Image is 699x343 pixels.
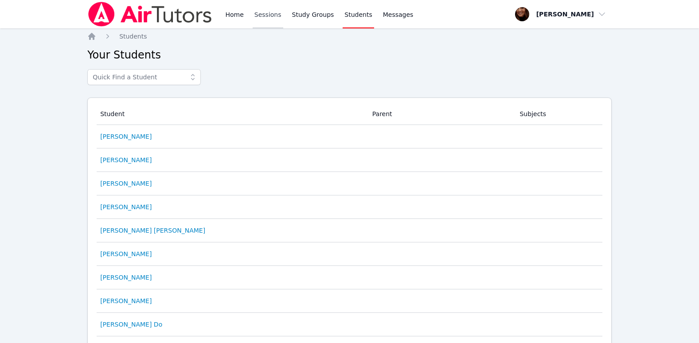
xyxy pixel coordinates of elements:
[87,69,201,85] input: Quick Find a Student
[119,32,147,41] a: Students
[100,273,152,282] a: [PERSON_NAME]
[100,249,152,258] a: [PERSON_NAME]
[367,103,515,125] th: Parent
[514,103,602,125] th: Subjects
[87,48,612,62] h2: Your Students
[97,172,602,195] tr: [PERSON_NAME]
[97,219,602,242] tr: [PERSON_NAME] [PERSON_NAME]
[97,242,602,266] tr: [PERSON_NAME]
[100,156,152,164] a: [PERSON_NAME]
[119,33,147,40] span: Students
[100,320,162,329] a: [PERSON_NAME] Do
[383,10,414,19] span: Messages
[97,289,602,313] tr: [PERSON_NAME]
[97,148,602,172] tr: [PERSON_NAME]
[97,313,602,336] tr: [PERSON_NAME] Do
[100,203,152,211] a: [PERSON_NAME]
[97,195,602,219] tr: [PERSON_NAME]
[97,125,602,148] tr: [PERSON_NAME]
[100,296,152,305] a: [PERSON_NAME]
[100,132,152,141] a: [PERSON_NAME]
[100,226,205,235] a: [PERSON_NAME] [PERSON_NAME]
[87,2,213,27] img: Air Tutors
[87,32,612,41] nav: Breadcrumb
[97,103,367,125] th: Student
[100,179,152,188] a: [PERSON_NAME]
[97,266,602,289] tr: [PERSON_NAME]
